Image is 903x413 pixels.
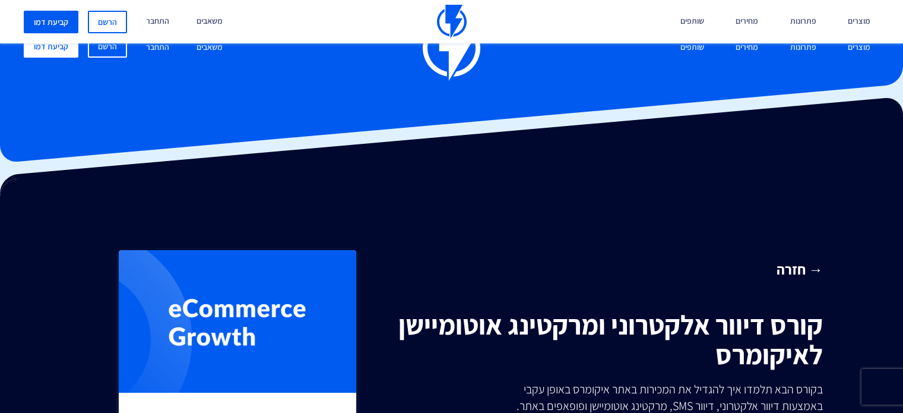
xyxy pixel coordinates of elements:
[137,35,178,61] a: התחבר
[24,11,78,33] a: קביעת דמו
[671,35,713,61] a: שותפים
[781,35,825,61] a: פתרונות
[397,259,823,279] a: → חזרה
[727,35,767,61] a: מחירים
[839,35,879,61] a: מוצרים
[397,310,823,369] h1: קורס דיוור אלקטרוני ומרקטינג אוטומיישן לאיקומרס
[88,35,127,58] a: הרשם
[24,35,78,58] a: קביעת דמו
[188,35,232,61] a: משאבים
[88,11,127,33] a: הרשם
